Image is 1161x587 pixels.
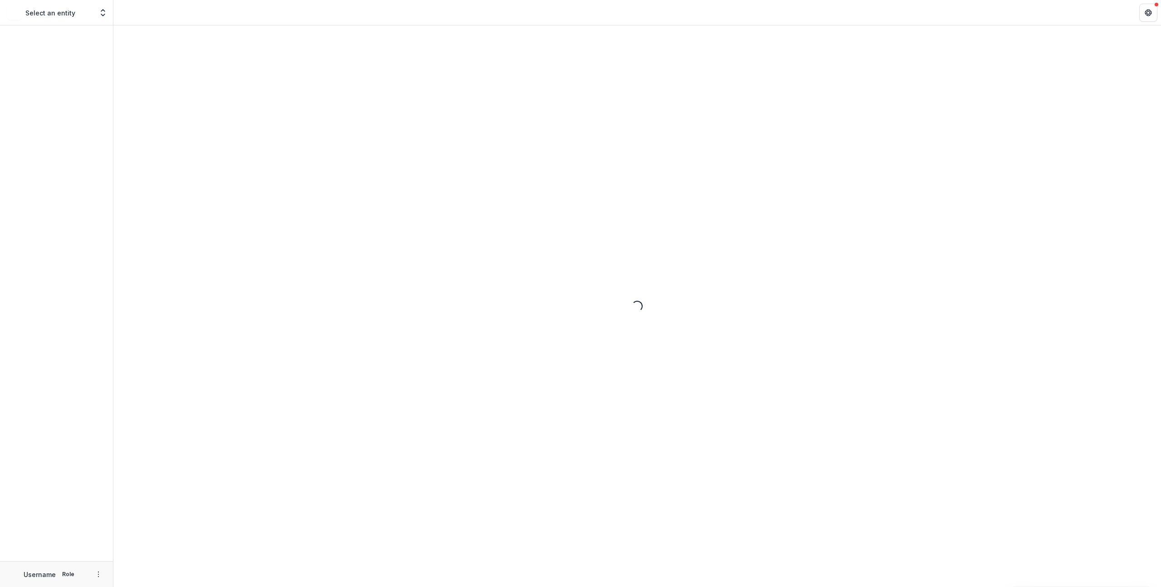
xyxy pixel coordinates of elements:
[59,570,77,578] p: Role
[24,570,56,579] p: Username
[97,4,109,22] button: Open entity switcher
[1139,4,1157,22] button: Get Help
[25,8,75,18] p: Select an entity
[93,569,104,580] button: More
